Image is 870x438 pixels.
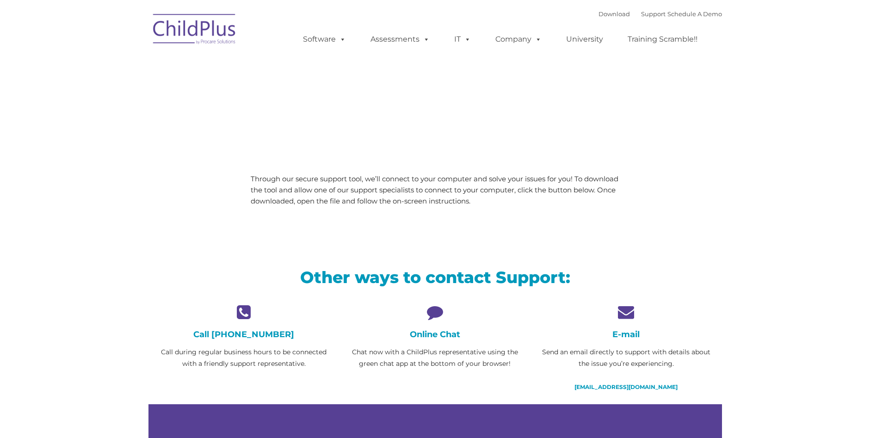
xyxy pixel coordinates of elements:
[155,346,333,370] p: Call during regular business hours to be connected with a friendly support representative.
[148,7,241,54] img: ChildPlus by Procare Solutions
[155,267,715,288] h2: Other ways to contact Support:
[599,10,630,18] a: Download
[155,329,333,339] h4: Call [PHONE_NUMBER]
[155,67,501,95] span: LiveSupport with SplashTop
[445,30,480,49] a: IT
[537,329,715,339] h4: E-mail
[574,383,678,390] a: [EMAIL_ADDRESS][DOMAIN_NAME]
[641,10,666,18] a: Support
[537,346,715,370] p: Send an email directly to support with details about the issue you’re experiencing.
[486,30,551,49] a: Company
[557,30,612,49] a: University
[294,30,355,49] a: Software
[251,173,619,207] p: Through our secure support tool, we’ll connect to your computer and solve your issues for you! To...
[346,329,524,339] h4: Online Chat
[361,30,439,49] a: Assessments
[599,10,722,18] font: |
[667,10,722,18] a: Schedule A Demo
[618,30,707,49] a: Training Scramble!!
[346,346,524,370] p: Chat now with a ChildPlus representative using the green chat app at the bottom of your browser!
